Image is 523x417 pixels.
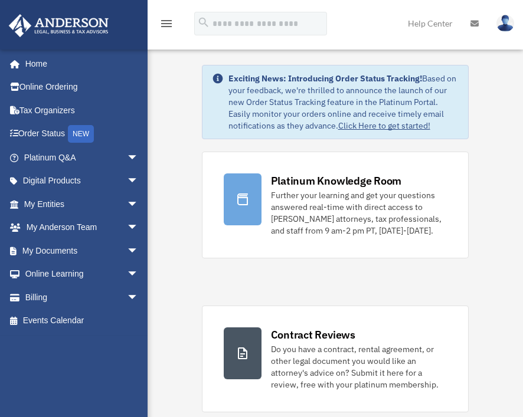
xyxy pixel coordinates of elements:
[8,98,156,122] a: Tax Organizers
[127,216,151,240] span: arrow_drop_down
[202,152,469,258] a: Platinum Knowledge Room Further your learning and get your questions answered real-time with dire...
[127,262,151,287] span: arrow_drop_down
[159,21,174,31] a: menu
[8,216,156,239] a: My Anderson Teamarrow_drop_down
[5,14,112,37] img: Anderson Advisors Platinum Portal
[228,73,459,132] div: Based on your feedback, we're thrilled to announce the launch of our new Order Status Tracking fe...
[271,327,355,342] div: Contract Reviews
[228,73,422,84] strong: Exciting News: Introducing Order Status Tracking!
[271,189,447,237] div: Further your learning and get your questions answered real-time with direct access to [PERSON_NAM...
[127,192,151,216] span: arrow_drop_down
[159,17,174,31] i: menu
[271,173,402,188] div: Platinum Knowledge Room
[127,146,151,170] span: arrow_drop_down
[271,343,447,390] div: Do you have a contract, rental agreement, or other legal document you would like an attorney's ad...
[496,15,514,32] img: User Pic
[8,285,156,309] a: Billingarrow_drop_down
[127,285,151,310] span: arrow_drop_down
[197,16,210,29] i: search
[68,125,94,143] div: NEW
[8,169,156,193] a: Digital Productsarrow_drop_down
[338,120,430,131] a: Click Here to get started!
[8,192,156,216] a: My Entitiesarrow_drop_down
[8,52,151,75] a: Home
[8,262,156,286] a: Online Learningarrow_drop_down
[8,309,156,333] a: Events Calendar
[127,169,151,193] span: arrow_drop_down
[202,306,469,412] a: Contract Reviews Do you have a contract, rental agreement, or other legal document you would like...
[8,239,156,262] a: My Documentsarrow_drop_down
[8,122,156,146] a: Order StatusNEW
[8,75,156,99] a: Online Ordering
[127,239,151,263] span: arrow_drop_down
[8,146,156,169] a: Platinum Q&Aarrow_drop_down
